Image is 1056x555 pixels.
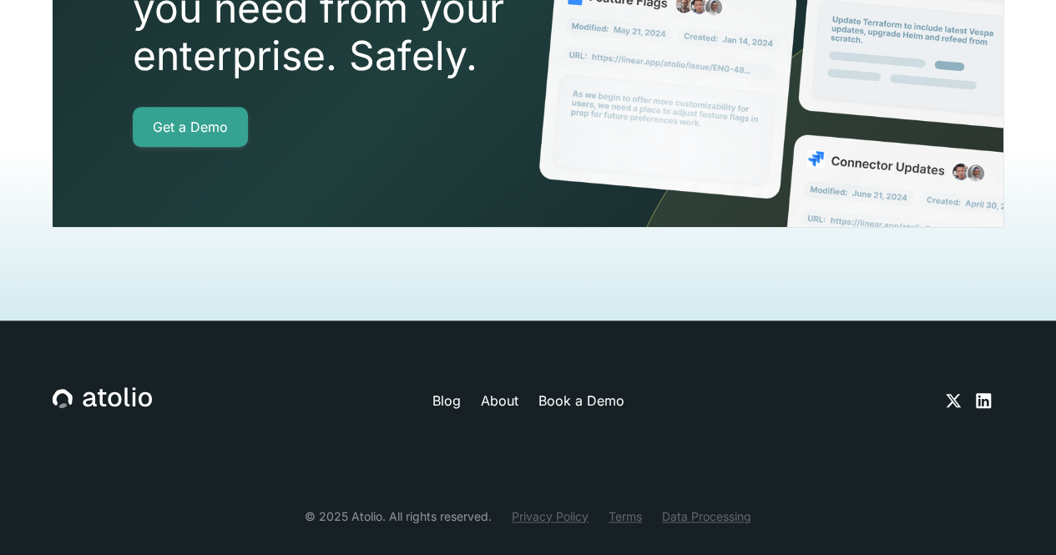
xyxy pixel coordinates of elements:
a: Terms [609,507,642,525]
a: Get a Demo [133,107,248,147]
a: Privacy Policy [512,507,589,525]
a: About [480,391,518,411]
a: Book a Demo [538,391,624,411]
div: © 2025 Atolio. All rights reserved. [305,507,492,525]
a: Data Processing [662,507,751,525]
a: Blog [432,391,460,411]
